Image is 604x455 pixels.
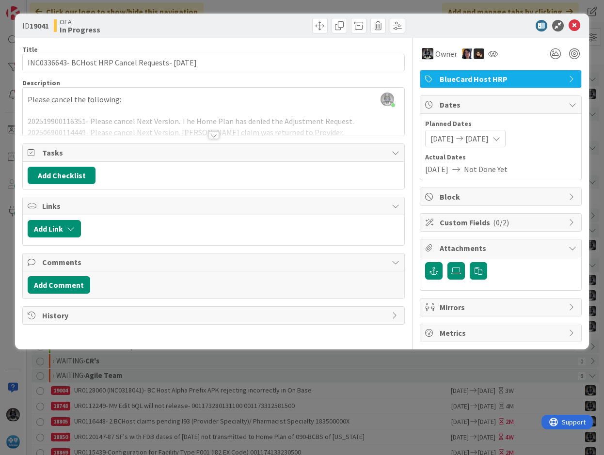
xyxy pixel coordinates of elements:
span: Owner [435,48,457,60]
input: type card name here... [22,54,405,71]
button: Add Link [28,220,81,237]
img: TC [462,48,473,59]
span: Description [22,78,60,87]
span: Metrics [440,327,564,339]
b: 19041 [30,21,49,31]
span: Not Done Yet [464,163,508,175]
span: History [42,310,387,321]
span: Tasks [42,147,387,158]
label: Title [22,45,38,54]
img: KG [422,48,433,60]
span: ( 0/2 ) [493,218,509,227]
span: [DATE] [430,133,454,144]
span: Attachments [440,242,564,254]
span: [DATE] [425,163,448,175]
span: OEA [60,18,100,26]
span: Block [440,191,564,203]
span: Support [20,1,44,13]
span: Mirrors [440,301,564,313]
button: Add Checklist [28,167,95,184]
span: Comments [42,256,387,268]
span: Links [42,200,387,212]
img: ZB [474,48,484,59]
span: Custom Fields [440,217,564,228]
p: Please cancel the following: [28,94,399,105]
span: ID [22,20,49,31]
span: [DATE] [465,133,489,144]
span: Dates [440,99,564,110]
button: Add Comment [28,276,90,294]
img: ddRgQ3yRm5LdI1ED0PslnJbT72KgN0Tb.jfif [381,93,394,106]
span: BlueCard Host HRP [440,73,564,85]
b: In Progress [60,26,100,33]
span: Actual Dates [425,152,576,162]
span: Planned Dates [425,119,576,129]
